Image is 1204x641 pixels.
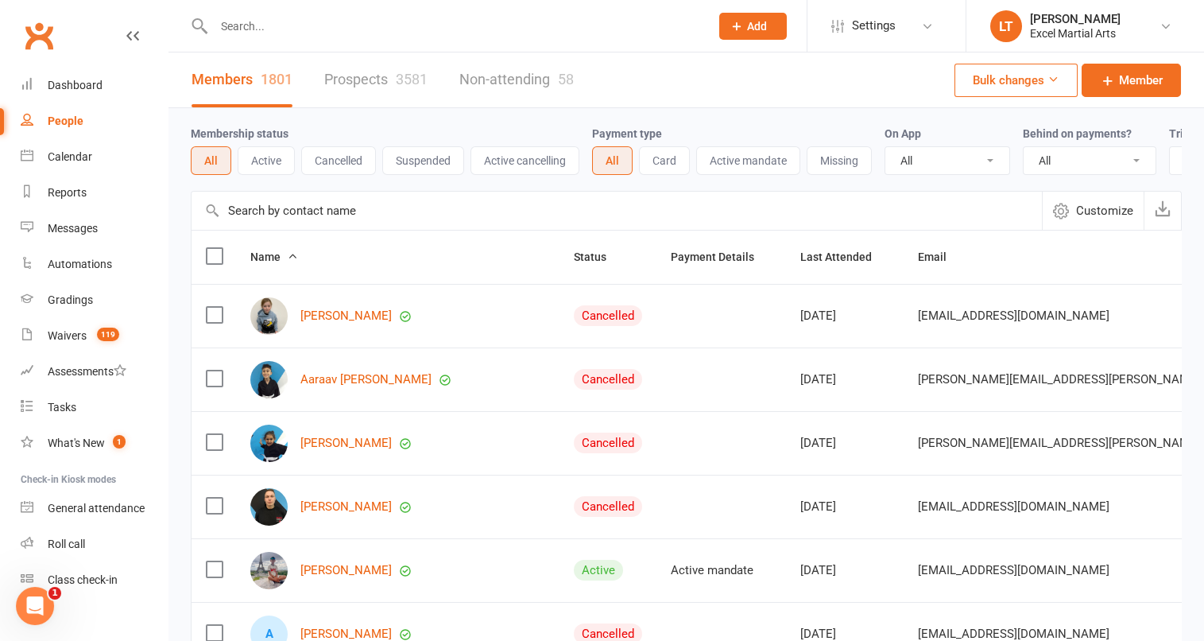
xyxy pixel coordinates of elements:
[592,146,633,175] button: All
[1076,201,1133,220] span: Customize
[21,175,168,211] a: Reports
[192,52,292,107] a: Members1801
[800,247,889,266] button: Last Attended
[1023,127,1132,140] label: Behind on payments?
[209,15,699,37] input: Search...
[1030,12,1121,26] div: [PERSON_NAME]
[324,52,428,107] a: Prospects3581
[852,8,896,44] span: Settings
[21,103,168,139] a: People
[21,318,168,354] a: Waivers 119
[48,186,87,199] div: Reports
[1082,64,1181,97] a: Member
[1042,192,1144,230] button: Customize
[21,390,168,425] a: Tasks
[191,127,288,140] label: Membership status
[250,247,298,266] button: Name
[696,146,800,175] button: Active mandate
[918,555,1109,585] span: [EMAIL_ADDRESS][DOMAIN_NAME]
[990,10,1022,42] div: LT
[574,369,642,390] div: Cancelled
[48,401,76,414] div: Tasks
[459,52,574,107] a: Non-attending58
[574,251,624,263] span: Status
[918,247,964,266] button: Email
[21,68,168,103] a: Dashboard
[918,251,964,263] span: Email
[21,247,168,282] a: Automations
[300,627,392,641] a: [PERSON_NAME]
[954,64,1078,97] button: Bulk changes
[671,251,772,263] span: Payment Details
[574,496,642,517] div: Cancelled
[574,305,642,326] div: Cancelled
[1119,71,1163,90] span: Member
[592,127,662,140] label: Payment type
[48,115,83,127] div: People
[918,301,1109,331] span: [EMAIL_ADDRESS][DOMAIN_NAME]
[396,71,428,87] div: 3581
[21,139,168,175] a: Calendar
[21,211,168,247] a: Messages
[470,146,579,175] button: Active cancelling
[574,433,642,453] div: Cancelled
[300,500,392,514] a: [PERSON_NAME]
[800,627,889,641] div: [DATE]
[238,146,295,175] button: Active
[48,365,126,378] div: Assessments
[747,20,767,33] span: Add
[48,329,87,342] div: Waivers
[250,552,288,589] img: Aaron
[48,222,98,235] div: Messages
[671,564,772,577] div: Active mandate
[250,361,288,398] img: Aaraav
[300,309,392,323] a: [PERSON_NAME]
[885,127,921,140] label: On App
[48,258,112,270] div: Automations
[301,146,376,175] button: Cancelled
[800,564,889,577] div: [DATE]
[300,437,392,450] a: [PERSON_NAME]
[300,373,432,387] a: Aaraav [PERSON_NAME]
[261,71,292,87] div: 1801
[800,500,889,514] div: [DATE]
[192,192,1042,230] input: Search by contact name
[48,79,103,91] div: Dashboard
[48,587,61,600] span: 1
[16,587,54,625] iframe: Intercom live chat
[48,150,92,163] div: Calendar
[1030,26,1121,41] div: Excel Martial Arts
[48,437,105,449] div: What's New
[21,562,168,598] a: Class kiosk mode
[800,437,889,450] div: [DATE]
[21,425,168,461] a: What's New1
[800,251,889,263] span: Last Attended
[250,251,298,263] span: Name
[21,354,168,390] a: Assessments
[558,71,574,87] div: 58
[48,502,145,515] div: General attendance
[800,309,889,323] div: [DATE]
[918,491,1109,522] span: [EMAIL_ADDRESS][DOMAIN_NAME]
[300,564,392,577] a: [PERSON_NAME]
[21,526,168,562] a: Roll call
[113,435,126,449] span: 1
[807,146,872,175] button: Missing
[574,560,623,581] div: Active
[97,328,119,341] span: 119
[719,13,787,40] button: Add
[48,293,93,306] div: Gradings
[671,247,772,266] button: Payment Details
[800,373,889,387] div: [DATE]
[574,247,624,266] button: Status
[250,488,288,526] img: Aaron
[250,425,288,462] img: Aarmaan
[191,146,231,175] button: All
[48,573,118,586] div: Class check-in
[21,282,168,318] a: Gradings
[21,491,168,526] a: General attendance kiosk mode
[639,146,690,175] button: Card
[382,146,464,175] button: Suspended
[250,297,288,335] img: Aaliyah
[19,16,59,56] a: Clubworx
